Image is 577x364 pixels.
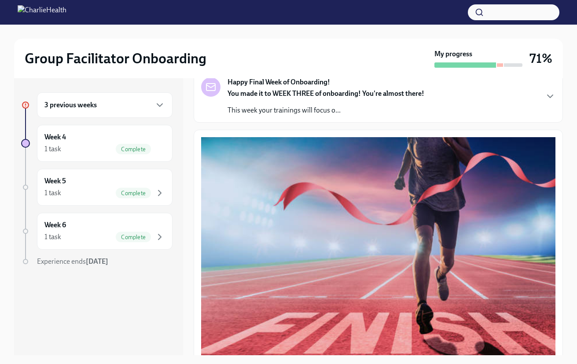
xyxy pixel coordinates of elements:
span: Complete [116,146,151,153]
a: Week 61 taskComplete [21,213,173,250]
strong: You made it to WEEK THREE of onboarding! You're almost there! [228,89,424,98]
span: Complete [116,190,151,197]
h6: 3 previous weeks [44,100,97,110]
strong: Happy Final Week of Onboarding! [228,77,330,87]
h6: Week 6 [44,220,66,230]
h6: Week 4 [44,132,66,142]
h3: 71% [529,51,552,66]
div: 3 previous weeks [37,92,173,118]
p: This week your trainings will focus o... [228,106,424,115]
a: Week 41 taskComplete [21,125,173,162]
h6: Week 5 [44,176,66,186]
div: 1 task [44,144,61,154]
a: Week 51 taskComplete [21,169,173,206]
span: Complete [116,234,151,240]
div: 1 task [44,188,61,198]
span: Experience ends [37,257,108,266]
div: 1 task [44,232,61,242]
strong: [DATE] [86,257,108,266]
h2: Group Facilitator Onboarding [25,50,206,67]
img: CharlieHealth [18,5,66,19]
strong: My progress [434,49,472,59]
